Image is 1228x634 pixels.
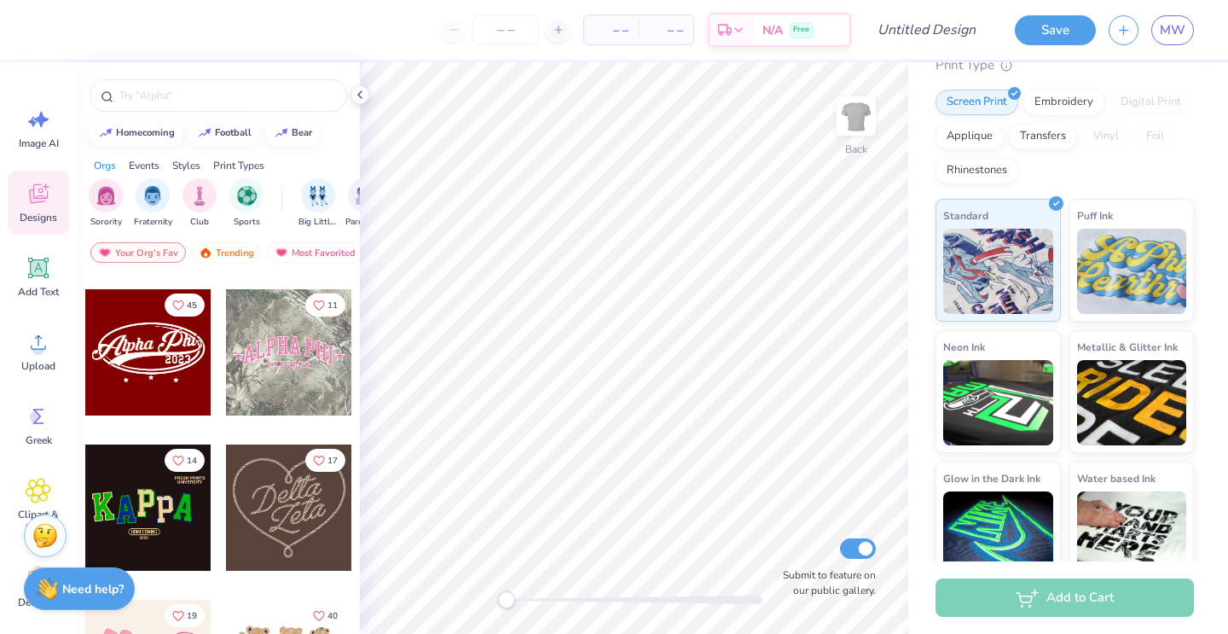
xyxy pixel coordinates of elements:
button: filter button [182,178,217,229]
div: Most Favorited [267,242,363,263]
div: Vinyl [1082,124,1130,149]
div: Foil [1135,124,1175,149]
span: Glow in the Dark Ink [943,469,1040,487]
button: Like [305,449,345,472]
img: trending.gif [199,247,212,259]
img: Sports Image [237,186,257,206]
input: – – [472,15,539,45]
img: Fraternity Image [143,186,162,206]
button: filter button [345,178,385,229]
div: Rhinestones [935,158,1018,183]
div: filter for Fraternity [134,178,172,229]
span: 17 [327,457,338,465]
span: Neon Ink [943,338,985,356]
button: filter button [89,178,123,229]
button: filter button [229,178,264,229]
span: Puff Ink [1077,206,1113,224]
img: Parent's Weekend Image [356,186,375,206]
div: Embroidery [1023,90,1104,115]
button: bear [265,120,320,146]
img: Club Image [190,186,209,206]
button: Like [305,604,345,627]
span: 14 [187,457,197,465]
img: Neon Ink [943,360,1053,445]
button: filter button [134,178,172,229]
img: most_fav.gif [98,247,112,259]
span: Sorority [90,216,122,229]
span: – – [594,21,628,39]
label: Submit to feature on our public gallery. [773,567,876,598]
a: MW [1151,15,1194,45]
span: Upload [21,359,55,373]
img: Metallic & Glitter Ink [1077,360,1187,445]
span: Water based Ink [1077,469,1156,487]
span: Greek [26,433,52,447]
span: Standard [943,206,988,224]
div: filter for Club [182,178,217,229]
img: Glow in the Dark Ink [943,491,1053,577]
span: 11 [327,301,338,310]
span: 19 [187,612,197,620]
button: Like [165,294,205,317]
span: Club [190,216,209,229]
div: Events [129,158,159,173]
div: Styles [172,158,200,173]
input: Try "Alpha" [118,87,336,104]
div: bear [292,128,312,137]
span: Clipart & logos [10,508,67,535]
img: Sorority Image [96,186,116,206]
button: football [188,120,259,146]
div: Transfers [1009,124,1077,149]
button: Like [165,449,205,472]
img: trend_line.gif [99,128,113,138]
div: football [215,128,252,137]
span: Metallic & Glitter Ink [1077,338,1178,356]
span: Add Text [18,285,59,299]
div: Orgs [94,158,116,173]
div: Print Type [935,55,1194,75]
span: Parent's Weekend [345,216,385,229]
button: homecoming [90,120,182,146]
img: trend_line.gif [198,128,211,138]
div: Screen Print [935,90,1018,115]
img: Puff Ink [1077,229,1187,314]
button: Like [165,604,205,627]
img: Standard [943,229,1053,314]
div: Accessibility label [498,591,515,608]
div: Trending [191,242,262,263]
div: Print Types [213,158,264,173]
div: filter for Parent's Weekend [345,178,385,229]
div: Applique [935,124,1004,149]
div: filter for Sorority [89,178,123,229]
span: 40 [327,612,338,620]
div: homecoming [116,128,175,137]
div: filter for Big Little Reveal [298,178,338,229]
img: Back [839,99,873,133]
button: Like [305,294,345,317]
span: 45 [187,301,197,310]
strong: Need help? [62,581,124,597]
input: Untitled Design [864,13,989,47]
img: most_fav.gif [275,247,288,259]
button: Save [1015,15,1096,45]
span: N/A [762,21,783,39]
div: filter for Sports [229,178,264,229]
span: Fraternity [134,216,172,229]
span: MW [1160,20,1185,40]
span: Sports [234,216,260,229]
span: Designs [20,211,57,224]
img: trend_line.gif [275,128,288,138]
img: Water based Ink [1077,491,1187,577]
span: Decorate [18,596,59,609]
span: Big Little Reveal [298,216,338,229]
span: – – [649,21,683,39]
img: Big Little Reveal Image [309,186,327,206]
div: Your Org's Fav [90,242,186,263]
span: Free [793,24,809,36]
div: Digital Print [1109,90,1192,115]
div: Back [845,142,867,157]
button: filter button [298,178,338,229]
span: Image AI [19,137,59,150]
